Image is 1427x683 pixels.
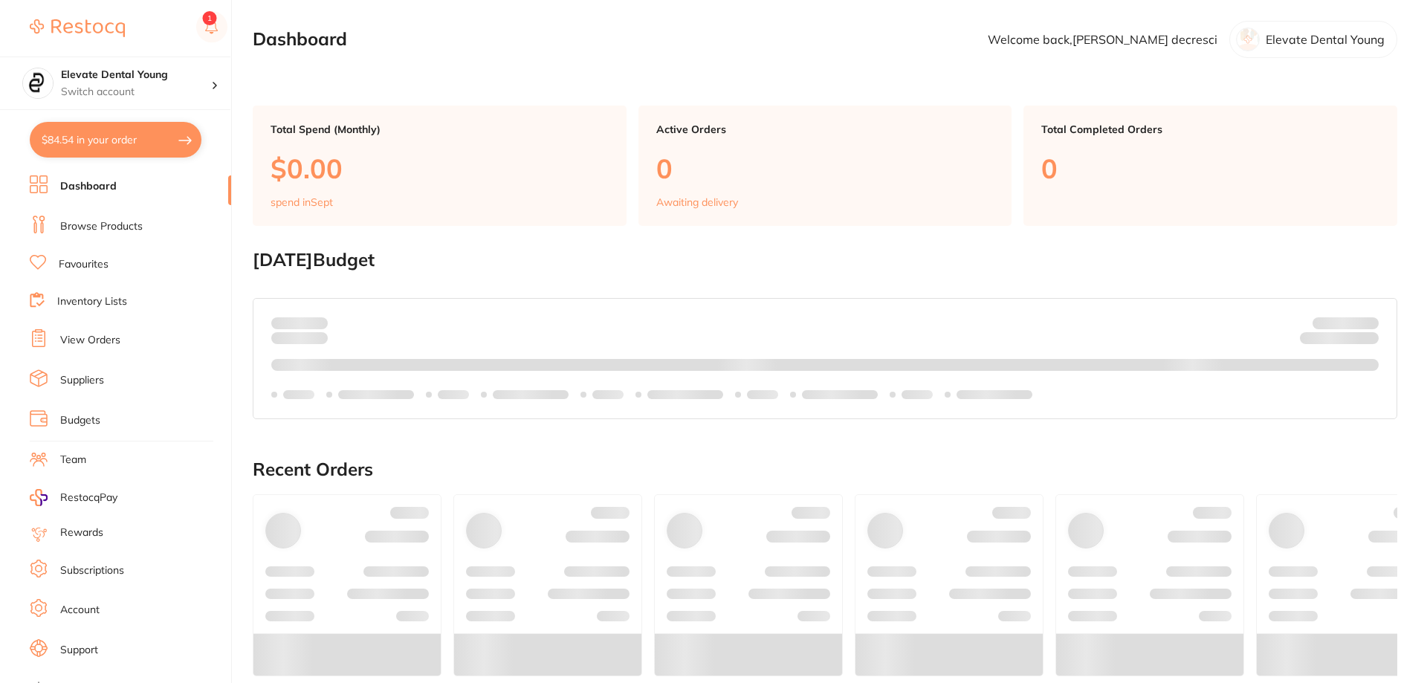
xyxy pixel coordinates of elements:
[23,68,53,98] img: Elevate Dental Young
[902,389,933,401] p: Labels
[60,333,120,348] a: View Orders
[338,389,414,401] p: Labels extended
[656,123,994,135] p: Active Orders
[253,106,627,226] a: Total Spend (Monthly)$0.00spend inSept
[60,525,103,540] a: Rewards
[592,389,624,401] p: Labels
[253,250,1397,271] h2: [DATE] Budget
[60,603,100,618] a: Account
[60,373,104,388] a: Suppliers
[271,196,333,208] p: spend in Sept
[30,489,117,506] a: RestocqPay
[802,389,878,401] p: Labels extended
[60,491,117,505] span: RestocqPay
[253,29,347,50] h2: Dashboard
[1041,153,1379,184] p: 0
[647,389,723,401] p: Labels extended
[283,389,314,401] p: Labels
[60,219,143,234] a: Browse Products
[1353,334,1379,348] strong: $0.00
[60,179,117,194] a: Dashboard
[60,413,100,428] a: Budgets
[1350,316,1379,329] strong: $NaN
[438,389,469,401] p: Labels
[656,153,994,184] p: 0
[271,329,328,347] p: month
[1266,33,1385,46] p: Elevate Dental Young
[57,294,127,309] a: Inventory Lists
[747,389,778,401] p: Labels
[61,68,211,82] h4: Elevate Dental Young
[253,459,1397,480] h2: Recent Orders
[30,11,125,45] a: Restocq Logo
[271,123,609,135] p: Total Spend (Monthly)
[493,389,569,401] p: Labels extended
[30,489,48,506] img: RestocqPay
[271,153,609,184] p: $0.00
[30,19,125,37] img: Restocq Logo
[1300,329,1379,347] p: Remaining:
[1023,106,1397,226] a: Total Completed Orders0
[60,643,98,658] a: Support
[61,85,211,100] p: Switch account
[656,196,738,208] p: Awaiting delivery
[638,106,1012,226] a: Active Orders0Awaiting delivery
[271,317,328,328] p: Spent:
[988,33,1217,46] p: Welcome back, [PERSON_NAME] decresci
[1041,123,1379,135] p: Total Completed Orders
[30,122,201,158] button: $84.54 in your order
[957,389,1032,401] p: Labels extended
[1313,317,1379,328] p: Budget:
[60,563,124,578] a: Subscriptions
[59,257,109,272] a: Favourites
[302,316,328,329] strong: $0.00
[60,453,86,467] a: Team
